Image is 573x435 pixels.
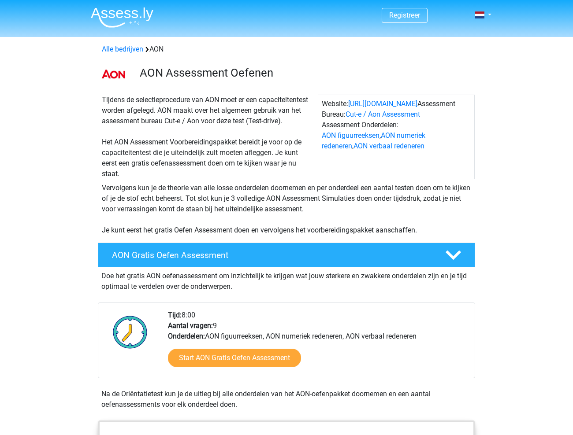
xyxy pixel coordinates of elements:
div: Na de Oriëntatietest kun je de uitleg bij alle onderdelen van het AON-oefenpakket doornemen en ee... [98,389,475,410]
div: 8:00 9 AON figuurreeksen, AON numeriek redeneren, AON verbaal redeneren [161,310,474,378]
h4: AON Gratis Oefen Assessment [112,250,431,260]
b: Onderdelen: [168,332,205,340]
b: Aantal vragen: [168,321,213,330]
h3: AON Assessment Oefenen [140,66,468,80]
a: [URL][DOMAIN_NAME] [348,100,417,108]
a: Alle bedrijven [102,45,143,53]
div: Vervolgens kun je de theorie van alle losse onderdelen doornemen en per onderdeel een aantal test... [98,183,475,236]
b: Tijd: [168,311,182,319]
img: Assessly [91,7,153,28]
a: AON figuurreeksen [322,131,380,140]
a: Registreer [389,11,420,19]
div: Website: Assessment Bureau: Assessment Onderdelen: , , [318,95,475,179]
div: AON [98,44,475,55]
div: Tijdens de selectieprocedure van AON moet er een capaciteitentest worden afgelegd. AON maakt over... [98,95,318,179]
div: Doe het gratis AON oefenassessment om inzichtelijk te krijgen wat jouw sterkere en zwakkere onder... [98,267,475,292]
a: Start AON Gratis Oefen Assessment [168,349,301,367]
a: Cut-e / Aon Assessment [346,110,420,118]
a: AON verbaal redeneren [353,142,424,150]
img: Klok [108,310,153,354]
a: AON Gratis Oefen Assessment [94,243,479,267]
